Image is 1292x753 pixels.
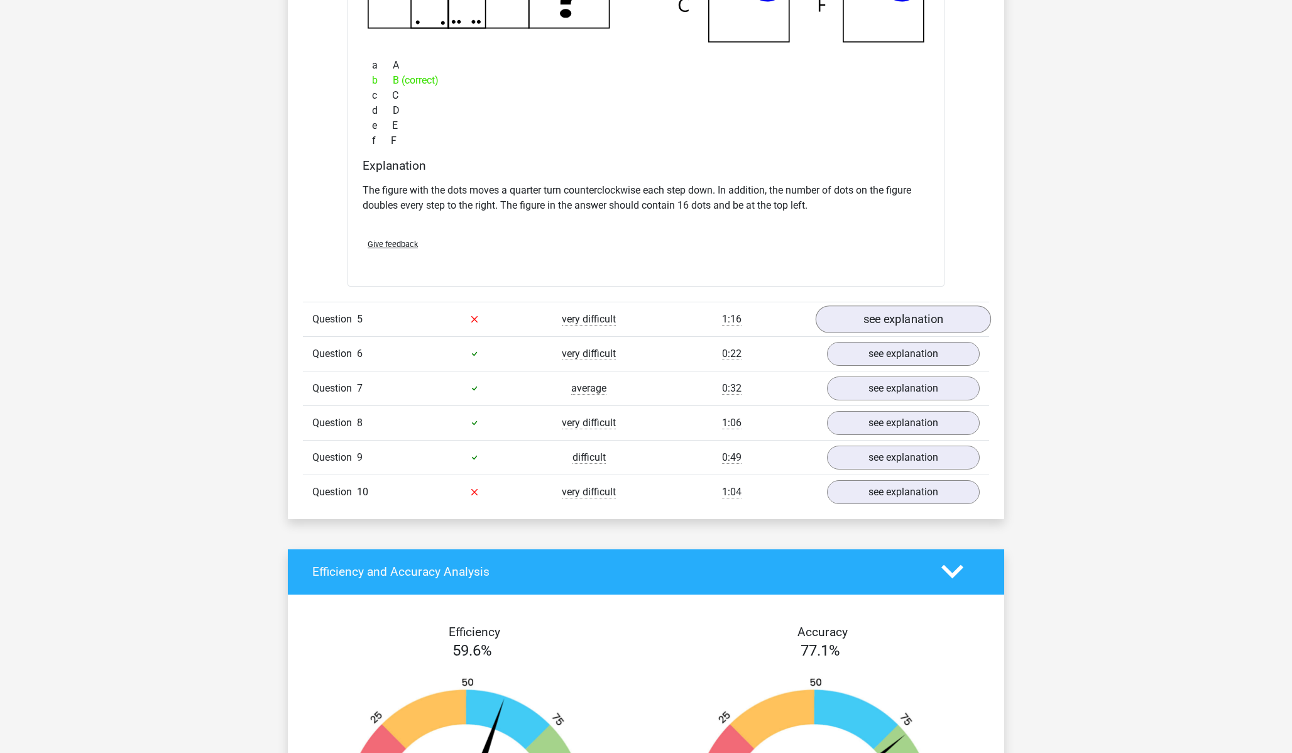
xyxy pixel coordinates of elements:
[372,58,393,73] span: a
[372,103,393,118] span: d
[827,376,980,400] a: see explanation
[827,480,980,504] a: see explanation
[312,485,357,500] span: Question
[660,625,985,639] h4: Accuracy
[363,58,929,73] div: A
[312,346,357,361] span: Question
[722,348,742,360] span: 0:22
[357,417,363,429] span: 8
[363,103,929,118] div: D
[372,88,392,103] span: c
[816,305,991,333] a: see explanation
[372,118,392,133] span: e
[722,313,742,326] span: 1:16
[312,312,357,327] span: Question
[357,348,363,360] span: 6
[722,417,742,429] span: 1:06
[722,382,742,395] span: 0:32
[372,73,393,88] span: b
[722,451,742,464] span: 0:49
[357,313,363,325] span: 5
[363,118,929,133] div: E
[312,625,637,639] h4: Efficiency
[368,239,418,249] span: Give feedback
[827,342,980,366] a: see explanation
[562,486,616,498] span: very difficult
[312,450,357,465] span: Question
[722,486,742,498] span: 1:04
[562,313,616,326] span: very difficult
[363,88,929,103] div: C
[452,642,492,659] span: 59.6%
[363,158,929,173] h4: Explanation
[572,451,606,464] span: difficult
[571,382,606,395] span: average
[312,415,357,431] span: Question
[801,642,840,659] span: 77.1%
[562,417,616,429] span: very difficult
[357,451,363,463] span: 9
[357,486,368,498] span: 10
[363,183,929,213] p: The figure with the dots moves a quarter turn counterclockwise each step down. In addition, the n...
[827,446,980,470] a: see explanation
[357,382,363,394] span: 7
[312,381,357,396] span: Question
[363,133,929,148] div: F
[312,564,922,579] h4: Efficiency and Accuracy Analysis
[372,133,391,148] span: f
[562,348,616,360] span: very difficult
[827,411,980,435] a: see explanation
[363,73,929,88] div: B (correct)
